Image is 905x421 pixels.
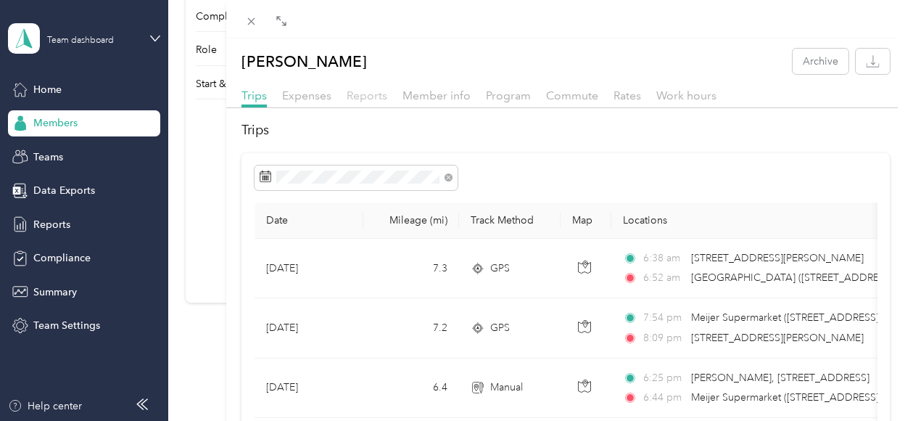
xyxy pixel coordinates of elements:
[486,89,531,102] span: Program
[643,370,685,386] span: 6:25 pm
[255,203,363,239] th: Date
[282,89,331,102] span: Expenses
[241,49,367,74] p: [PERSON_NAME]
[490,380,523,396] span: Manual
[546,89,598,102] span: Commute
[459,203,561,239] th: Track Method
[691,372,869,384] span: [PERSON_NAME], [STREET_ADDRESS]
[255,239,363,298] td: [DATE]
[363,298,459,358] td: 7.2
[561,203,611,239] th: Map
[490,320,510,336] span: GPS
[643,330,685,346] span: 8:09 pm
[643,250,685,266] span: 6:38 am
[793,49,848,74] button: Archive
[347,89,387,102] span: Reports
[643,310,685,326] span: 7:54 pm
[824,340,905,421] iframe: Everlance-gr Chat Button Frame
[691,252,864,264] span: [STREET_ADDRESS][PERSON_NAME]
[255,359,363,418] td: [DATE]
[363,203,459,239] th: Mileage (mi)
[402,89,471,102] span: Member info
[643,270,685,286] span: 6:52 am
[363,359,459,418] td: 6.4
[643,390,685,406] span: 6:44 pm
[241,120,890,140] h2: Trips
[656,89,716,102] span: Work hours
[363,239,459,298] td: 7.3
[691,332,864,344] span: [STREET_ADDRESS][PERSON_NAME]
[613,89,641,102] span: Rates
[241,89,267,102] span: Trips
[255,298,363,358] td: [DATE]
[490,261,510,277] span: GPS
